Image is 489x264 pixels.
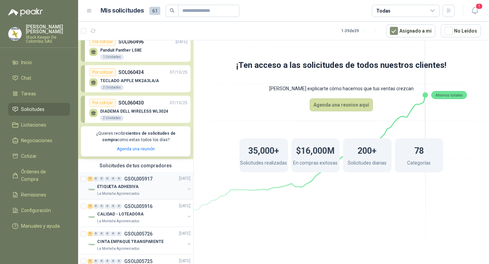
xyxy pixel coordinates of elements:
span: Inicio [21,59,32,66]
div: 0 [99,176,104,181]
p: SOL060434 [119,69,144,76]
button: Agenda una reunion aquí [310,98,373,111]
div: Todas [376,7,391,15]
p: 07/10/25 [170,100,187,106]
div: 1 [88,176,93,181]
p: Panduit Panther LS8E [100,48,142,53]
p: GSOL005725 [124,259,152,264]
div: 1 [88,231,93,236]
p: La Montaña Agromercados [97,219,140,224]
p: Stock Keeper De Colombia SAS [26,35,70,43]
div: 0 [116,259,122,264]
a: Por cotizarSOL060496[DATE] Panduit Panther LS8E1 Unidades [81,35,191,62]
span: search [170,8,175,13]
div: Por cotizar [89,38,116,46]
p: 07/10/25 [170,69,187,76]
p: DIADEMA DELL WIRELESS WL3024 [100,109,168,114]
p: En compras exitosas [293,159,338,168]
p: [DATE] [179,175,191,182]
p: TECLADO APPLE MK2A3LA/A [100,78,159,83]
a: Agenda una reunión [117,147,155,151]
p: La Montaña Agromercados [97,246,140,251]
a: 1 0 0 0 0 0 GSOL005726[DATE] Company LogoCINTA EMPAQUE TRANSPARENTELa Montaña Agromercados [88,230,192,251]
span: Tareas [21,90,36,97]
div: 0 [105,176,110,181]
div: 0 [111,259,116,264]
button: No Leídos [441,24,481,37]
a: Inicio [8,56,70,69]
p: CINTA EMPAQUE TRANSPARENTE [97,239,164,245]
a: Manuales y ayuda [8,220,70,232]
h1: 78 [414,143,424,157]
p: La Montaña Agromercados [97,191,140,196]
div: 0 [111,231,116,236]
p: ¿Quieres recibir como estas todos los días? [85,130,186,143]
h1: 35,000+ [248,143,279,157]
span: Solicitudes [21,106,44,113]
div: 0 [93,259,98,264]
p: [DATE] [179,203,191,209]
div: 0 [116,204,122,209]
div: 1 [88,259,93,264]
p: Solicitudes diarias [348,159,386,168]
a: Licitaciones [8,118,70,131]
span: Configuración [21,207,51,214]
button: 1 [469,5,481,17]
span: Remisiones [21,191,46,199]
span: Órdenes de Compra [21,168,64,183]
span: Negociaciones [21,137,52,144]
a: Configuración [8,204,70,217]
h1: Mis solicitudes [101,6,144,16]
div: 0 [93,231,98,236]
img: Company Logo [8,27,21,40]
div: 0 [93,176,98,181]
div: 1 Unidades [100,54,124,60]
p: GSOL005916 [124,204,152,209]
span: Cotizar [21,152,37,160]
p: GSOL005726 [124,231,152,236]
a: Tareas [8,87,70,100]
div: 0 [116,231,122,236]
img: Logo peakr [8,8,43,16]
button: Asignado a mi [386,24,435,37]
a: Negociaciones [8,134,70,147]
a: Órdenes de Compra [8,165,70,186]
h1: 200+ [358,143,377,157]
p: [DATE] [179,230,191,237]
div: Por cotizar [89,68,116,76]
p: Solicitudes realizadas [240,159,287,168]
div: 0 [93,204,98,209]
p: Categorías [407,159,431,168]
div: 0 [99,259,104,264]
a: Remisiones [8,188,70,201]
a: Solicitudes [8,103,70,116]
a: 1 0 0 0 0 0 GSOL005917[DATE] Company LogoETIQUETA ADHESIVALa Montaña Agromercados [88,175,192,196]
p: SOL060496 [119,38,144,45]
div: 0 [105,231,110,236]
p: GSOL005917 [124,176,152,181]
span: 61 [149,7,160,15]
div: 0 [111,176,116,181]
p: [PERSON_NAME] [PERSON_NAME] [26,24,70,34]
p: SOL060430 [119,99,144,107]
span: 1 [475,3,483,10]
div: 2 Unidades [100,85,124,90]
div: 0 [105,259,110,264]
a: Por cotizarSOL06043407/10/25 TECLADO APPLE MK2A3LA/A2 Unidades [81,65,191,92]
span: Licitaciones [21,121,46,129]
b: cientos de solicitudes de compra [102,131,176,142]
span: Manuales y ayuda [21,222,60,230]
div: 0 [105,204,110,209]
div: 0 [111,204,116,209]
h1: $16,000M [296,143,334,157]
div: 0 [116,176,122,181]
a: Cotizar [8,150,70,163]
p: ETIQUETA ADHESIVA [97,184,139,190]
div: Por cotizar [89,99,116,107]
div: 0 [99,204,104,209]
div: 0 [99,231,104,236]
a: 1 0 0 0 0 0 GSOL005916[DATE] Company LogoCALIDAD - LOTEADORALa Montaña Agromercados [88,202,192,224]
span: Chat [21,74,31,82]
img: Company Logo [88,186,96,194]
